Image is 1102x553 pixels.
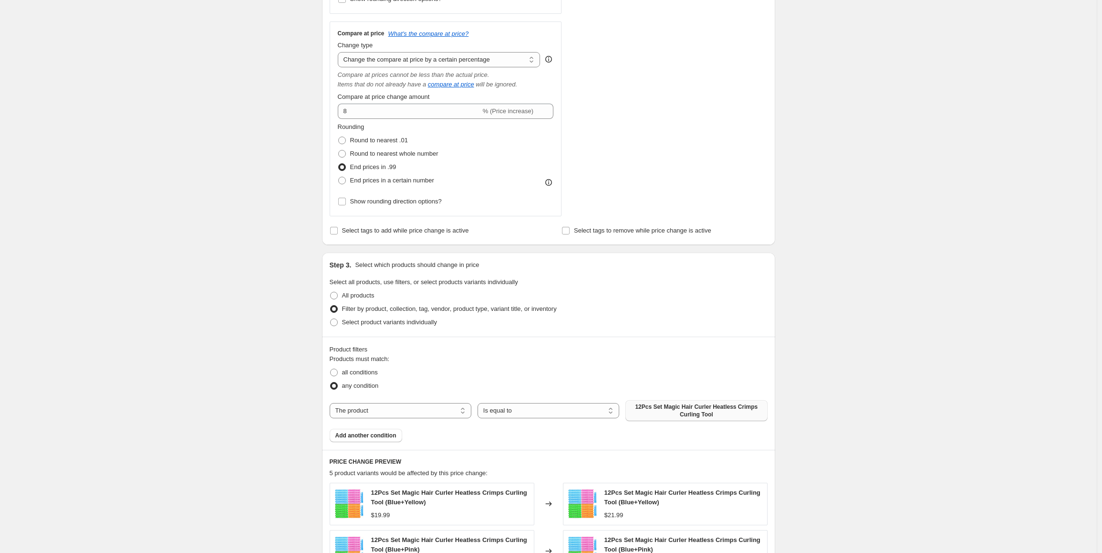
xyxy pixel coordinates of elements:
img: 91fc8Q6OSZL._SL1500_80x.jpg [335,489,364,518]
img: 91fc8Q6OSZL._SL1500_80x.jpg [568,489,597,518]
i: Items that do not already have a [338,81,426,88]
span: Products must match: [330,355,390,362]
span: 12Pcs Set Magic Hair Curler Heatless Crimps Curling Tool (Blue+Pink) [604,536,760,553]
h6: PRICE CHANGE PREVIEW [330,458,768,466]
span: $21.99 [604,511,624,519]
span: Select product variants individually [342,319,437,326]
span: all conditions [342,369,378,376]
span: % (Price increase) [483,107,533,115]
div: help [544,54,553,64]
div: Product filters [330,345,768,354]
button: What's the compare at price? [388,30,469,37]
span: Select tags to remove while price change is active [574,227,711,234]
span: Select all products, use filters, or select products variants individually [330,278,518,286]
i: Compare at prices cannot be less than the actual price. [338,71,489,78]
span: 12Pcs Set Magic Hair Curler Heatless Crimps Curling Tool (Blue+Yellow) [371,489,527,506]
span: $19.99 [371,511,390,519]
span: 12Pcs Set Magic Hair Curler Heatless Crimps Curling Tool (Blue+Pink) [371,536,527,553]
span: Add another condition [335,432,396,439]
span: Filter by product, collection, tag, vendor, product type, variant title, or inventory [342,305,557,312]
button: compare at price [428,81,474,88]
p: Select which products should change in price [355,260,479,270]
span: Compare at price change amount [338,93,430,100]
span: 12Pcs Set Magic Hair Curler Heatless Crimps Curling Tool [631,403,761,418]
span: End prices in a certain number [350,177,434,184]
i: will be ignored. [476,81,517,88]
input: -15 [338,104,481,119]
span: Round to nearest .01 [350,137,408,144]
span: Rounding [338,123,364,130]
span: any condition [342,382,379,389]
span: All products [342,292,374,299]
span: Round to nearest whole number [350,150,438,157]
button: 12Pcs Set Magic Hair Curler Heatless Crimps Curling Tool [625,400,767,421]
h2: Step 3. [330,260,352,270]
span: End prices in .99 [350,163,396,170]
h3: Compare at price [338,30,385,37]
span: 5 product variants would be affected by this price change: [330,469,488,477]
span: 12Pcs Set Magic Hair Curler Heatless Crimps Curling Tool (Blue+Yellow) [604,489,760,506]
span: Change type [338,42,373,49]
button: Add another condition [330,429,402,442]
span: Select tags to add while price change is active [342,227,469,234]
span: Show rounding direction options? [350,198,442,205]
